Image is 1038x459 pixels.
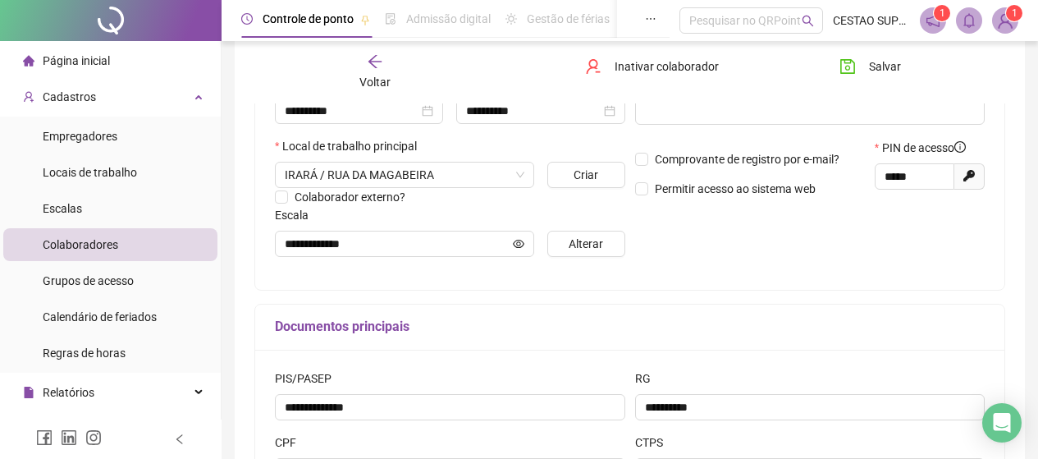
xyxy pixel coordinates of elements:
[926,13,940,28] span: notification
[23,387,34,398] span: file
[527,12,610,25] span: Gestão de férias
[360,15,370,25] span: pushpin
[569,235,603,253] span: Alterar
[882,139,966,157] span: PIN de acesso
[505,13,517,25] span: sun
[645,13,656,25] span: ellipsis
[547,162,625,188] button: Criar
[43,166,137,179] span: Locais de trabalho
[513,238,524,250] span: eye
[295,190,405,204] span: Colaborador externo?
[385,13,396,25] span: file-done
[367,53,383,70] span: arrow-left
[285,163,524,187] span: IRARÁ / RUA DA MAGABEIRA
[585,58,601,75] span: user-delete
[43,90,96,103] span: Cadastros
[275,369,342,388] label: PIS/PASEP
[275,434,307,452] label: CPF
[43,238,118,251] span: Colaboradores
[23,91,34,103] span: user-add
[406,12,491,25] span: Admissão digital
[547,231,625,257] button: Alterar
[43,386,94,399] span: Relatórios
[802,15,814,27] span: search
[359,76,391,89] span: Voltar
[993,8,1017,33] img: 84849
[833,11,910,30] span: CESTAO SUPERMERCADOS
[43,274,134,287] span: Grupos de acesso
[43,202,82,215] span: Escalas
[635,369,661,388] label: RG
[275,137,428,155] label: Local de trabalho principal
[655,153,839,166] span: Comprovante de registro por e-mail?
[61,429,77,446] span: linkedin
[85,429,102,446] span: instagram
[827,53,913,80] button: Salvar
[43,54,110,67] span: Página inicial
[940,7,945,19] span: 1
[982,403,1022,443] div: Open Intercom Messenger
[174,434,185,445] span: left
[574,166,598,184] span: Criar
[275,317,985,337] h5: Documentos principais
[954,141,966,153] span: info-circle
[839,58,856,75] span: save
[1012,7,1017,19] span: 1
[934,5,950,21] sup: 1
[43,310,157,324] span: Calendário de feriados
[241,13,253,25] span: clock-circle
[43,130,117,143] span: Empregadores
[962,13,976,28] span: bell
[573,53,731,80] button: Inativar colaborador
[635,434,674,452] label: CTPS
[615,57,719,76] span: Inativar colaborador
[43,347,126,360] span: Regras de horas
[23,55,34,67] span: home
[263,12,354,25] span: Controle de ponto
[655,182,816,195] span: Permitir acesso ao sistema web
[869,57,901,76] span: Salvar
[1006,5,1022,21] sup: Atualize o seu contato no menu Meus Dados
[36,429,53,446] span: facebook
[275,206,319,224] label: Escala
